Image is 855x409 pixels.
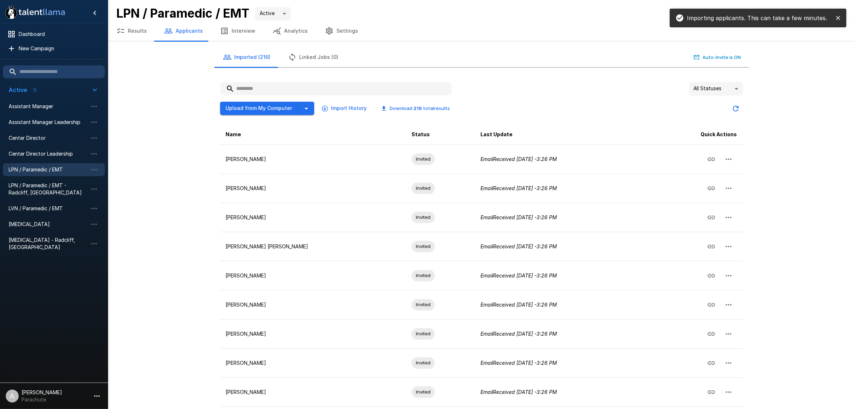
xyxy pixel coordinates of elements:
[226,156,400,163] p: [PERSON_NAME]
[226,243,400,250] p: [PERSON_NAME] [PERSON_NAME]
[480,389,557,395] i: Email Received [DATE] - 3:26 PM
[480,243,557,249] i: Email Received [DATE] - 3:26 PM
[255,7,291,20] div: Active
[412,330,435,337] span: Invited
[412,272,435,279] span: Invited
[703,272,720,278] span: Copy Interview Link
[226,359,400,367] p: [PERSON_NAME]
[412,214,435,221] span: Invited
[729,101,743,116] button: Updated Today - 3:27 PM
[412,389,435,395] span: Invited
[320,102,370,115] button: Import History
[226,330,400,337] p: [PERSON_NAME]
[480,214,557,220] i: Email Received [DATE] - 3:26 PM
[279,47,347,67] button: Linked Jobs (0)
[689,82,743,96] div: All Statuses
[116,6,249,20] b: LPN / Paramedic / EMT
[226,272,400,279] p: [PERSON_NAME]
[406,124,475,145] th: Status
[212,21,264,41] button: Interview
[480,302,557,308] i: Email Received [DATE] - 3:26 PM
[376,103,456,114] button: Download 216 totalresults
[214,47,279,67] button: Imported (216)
[108,21,155,41] button: Results
[703,359,720,365] span: Copy Interview Link
[692,52,743,63] button: Auto-Invite is ON
[412,156,435,162] span: Invited
[220,102,298,115] button: Upload from My Computer
[480,156,557,162] i: Email Received [DATE] - 3:26 PM
[412,243,435,250] span: Invited
[703,213,720,220] span: Copy Interview Link
[703,330,720,336] span: Copy Interview Link
[226,185,400,192] p: [PERSON_NAME]
[687,14,827,22] p: Importing applicants. This can take a few minutes.
[703,301,720,307] span: Copy Interview Link
[414,105,422,111] b: 216
[226,214,400,221] p: [PERSON_NAME]
[703,388,720,394] span: Copy Interview Link
[480,272,557,279] i: Email Received [DATE] - 3:26 PM
[155,21,212,41] button: Applicants
[703,184,720,190] span: Copy Interview Link
[475,124,649,145] th: Last Update
[703,155,720,161] span: Copy Interview Link
[264,21,316,41] button: Analytics
[412,359,435,366] span: Invited
[833,13,844,23] button: close
[703,243,720,249] span: Copy Interview Link
[226,389,400,396] p: [PERSON_NAME]
[412,301,435,308] span: Invited
[480,360,557,366] i: Email Received [DATE] - 3:26 PM
[480,331,557,337] i: Email Received [DATE] - 3:26 PM
[412,185,435,192] span: Invited
[649,124,743,145] th: Quick Actions
[220,124,406,145] th: Name
[480,185,557,191] i: Email Received [DATE] - 3:26 PM
[226,301,400,308] p: [PERSON_NAME]
[316,21,367,41] button: Settings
